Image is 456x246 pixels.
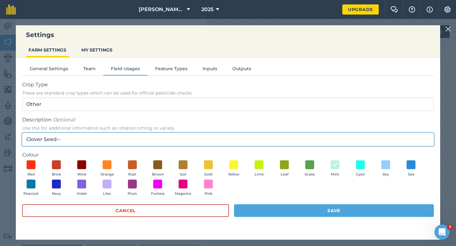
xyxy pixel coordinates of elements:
span: Red [28,172,35,177]
button: Save [234,204,434,217]
button: Pink [199,180,217,197]
input: Start typing to search for crop type [22,98,434,111]
span: Leaf [281,172,288,177]
span: Sky [383,172,389,177]
span: Sea [408,172,415,177]
button: Sea [402,160,420,177]
em: Optional [53,117,75,123]
button: Brown [149,160,167,177]
span: Magenta [175,191,191,197]
button: Fuchsia [149,180,167,197]
button: FARM SETTINGS [26,44,69,56]
span: Rust [128,172,136,177]
img: svg+xml;base64,PHN2ZyB4bWxucz0iaHR0cDovL3d3dy53My5vcmcvMjAwMC9zdmciIHdpZHRoPSIxOCIgaGVpZ2h0PSIyNC... [332,161,338,169]
img: A question mark icon [408,6,416,13]
button: Team [76,65,103,75]
span: Use this for additional information such as rotation timing or variety [22,125,434,131]
button: Magenta [174,180,192,197]
span: Cyan [356,172,365,177]
button: Outputs [225,65,259,75]
span: Plum [128,191,137,197]
img: svg+xml;base64,PHN2ZyB4bWxucz0iaHR0cDovL3d3dy53My5vcmcvMjAwMC9zdmciIHdpZHRoPSIxNyIgaGVpZ2h0PSIxNy... [427,6,433,13]
button: Soil [174,160,192,177]
button: Grass [301,160,319,177]
a: Upgrade [342,4,379,15]
button: Yellow [225,160,243,177]
span: Brick [52,172,61,177]
span: Mint [331,172,339,177]
button: Orange [98,160,116,177]
button: Cancel [22,204,229,217]
button: Lilac [98,180,116,197]
span: 3 [447,224,453,230]
button: Navy [47,180,65,197]
button: Mint [326,160,344,177]
span: Lilac [103,191,111,197]
span: These are standard crop types which can be used for official pesticide checks. [22,90,434,96]
span: Fuchsia [151,191,165,197]
span: Pink [205,191,212,197]
span: Grass [305,172,315,177]
button: Field Usages [103,65,148,75]
span: Navy [52,191,61,197]
button: MY SETTINGS [79,44,115,56]
button: Peacock [22,180,40,197]
span: 2025 [201,6,213,13]
button: Inputs [195,65,225,75]
img: Two speech bubbles overlapping with the left bubble in the forefront [390,6,398,13]
span: Soil [180,172,186,177]
span: Violet [77,191,87,197]
button: General Settings [22,65,76,75]
span: Brown [152,172,164,177]
button: Violet [73,180,91,197]
button: Rust [123,160,141,177]
span: Yellow [228,172,239,177]
button: Lime [250,160,268,177]
img: fieldmargin Logo [6,4,16,15]
button: Leaf [275,160,293,177]
span: [PERSON_NAME] & Sons [139,6,184,13]
span: Orange [100,172,114,177]
button: Red [22,160,40,177]
img: A cog icon [444,6,451,13]
span: Peacock [23,191,39,197]
button: Plum [123,180,141,197]
button: Gold [199,160,217,177]
span: Description [22,116,434,124]
span: Gold [204,172,212,177]
button: Cyan [351,160,369,177]
iframe: Intercom live chat [434,224,450,240]
button: Sky [377,160,395,177]
img: svg+xml;base64,PHN2ZyB4bWxucz0iaHR0cDovL3d3dy53My5vcmcvMjAwMC9zdmciIHdpZHRoPSIyMiIgaGVpZ2h0PSIzMC... [445,25,451,33]
label: Colour [22,151,434,159]
button: Brick [47,160,65,177]
h3: Settings [16,30,440,39]
button: Feature Types [148,65,195,75]
span: Lime [255,172,264,177]
button: Wine [73,160,91,177]
span: Wine [77,172,86,177]
span: Crop Type [22,81,434,89]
